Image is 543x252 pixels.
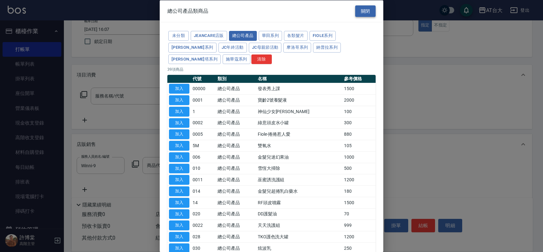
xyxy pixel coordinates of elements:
td: 總公司產品 [216,197,256,208]
td: 總公司產品 [216,94,256,106]
button: [PERSON_NAME]系列 [168,42,217,52]
td: 總公司產品 [216,231,256,242]
td: 總公司產品 [216,174,256,185]
td: 70 [342,208,376,220]
th: 代號 [191,75,216,83]
button: Fiole系列 [310,31,336,41]
td: 總公司產品 [216,106,256,117]
td: 999 [342,220,376,231]
button: JC年終活動 [218,42,247,52]
button: 加入 [169,232,189,242]
span: 總公司產品類商品 [167,8,208,14]
td: 神仙少女[PERSON_NAME] [256,106,343,117]
td: 1000 [342,151,376,163]
button: 加入 [169,84,189,94]
button: 加入 [169,106,189,116]
button: [PERSON_NAME]塔系列 [168,54,221,64]
td: 0011 [191,174,216,185]
td: 巫蜜誘洗護組 [256,174,343,185]
td: 發表秀上課 [256,83,343,94]
td: 總公司產品 [216,163,256,174]
td: TKO護色洗大罐 [256,231,343,242]
button: JC母親節活動 [249,42,282,52]
td: 總公司產品 [216,208,256,220]
td: 180 [342,185,376,197]
td: 0022 [191,220,216,231]
td: 1200 [342,231,376,242]
td: 1200 [342,174,376,185]
td: 0002 [191,117,216,129]
p: 39 項商品 [167,67,376,72]
button: 清除 [251,54,272,64]
td: 金髮兒超捲乳白藥水 [256,185,343,197]
button: 加入 [169,186,189,196]
button: 關閉 [355,5,376,17]
td: 總公司產品 [216,117,256,129]
td: 雪恆大掃除 [256,163,343,174]
button: 納普拉系列 [313,42,341,52]
td: 020 [191,208,216,220]
td: Fiole-捲捲惹人愛 [256,128,343,140]
td: 00000 [191,83,216,94]
button: 施華蔻系列 [223,54,250,64]
td: 5M [191,140,216,151]
button: 加入 [169,152,189,162]
td: 300 [342,117,376,129]
td: RF頭皮噴霧 [256,197,343,208]
button: JeanCare店販 [191,31,227,41]
td: 總公司產品 [216,83,256,94]
td: 綠意頭皮水小罐 [256,117,343,129]
button: 加入 [169,198,189,207]
td: 雙氧水 [256,140,343,151]
td: 總公司產品 [216,140,256,151]
button: 加入 [169,95,189,105]
td: 總公司產品 [216,151,256,163]
th: 參考價格 [342,75,376,83]
th: 類別 [216,75,256,83]
td: 028 [191,231,216,242]
button: 摩洛哥系列 [283,42,311,52]
button: 各類髮片 [284,31,308,41]
td: 014 [191,185,216,197]
td: 14 [191,197,216,208]
td: 0005 [191,128,216,140]
button: 未分類 [168,31,189,41]
button: 加入 [169,118,189,128]
td: 500 [342,163,376,174]
button: 加入 [169,220,189,230]
td: 總公司產品 [216,128,256,140]
td: 880 [342,128,376,140]
button: 華田系列 [259,31,282,41]
td: 105 [342,140,376,151]
td: 天天洗護組 [256,220,343,231]
button: 加入 [169,129,189,139]
button: 加入 [169,163,189,173]
td: 100 [342,106,376,117]
button: 加入 [169,209,189,219]
button: 總公司產品 [229,31,257,41]
td: 0001 [191,94,216,106]
button: 加入 [169,141,189,151]
td: 總公司產品 [216,185,256,197]
td: 總公司產品 [216,220,256,231]
td: DD護髮油 [256,208,343,220]
td: 金髮兒迷幻果油 [256,151,343,163]
td: 2000 [342,94,376,106]
td: 1500 [342,83,376,94]
button: 加入 [169,175,189,185]
td: 寶齡2號養髮液 [256,94,343,106]
td: 006 [191,151,216,163]
th: 名稱 [256,75,343,83]
td: 1 [191,106,216,117]
td: 010 [191,163,216,174]
td: 1500 [342,197,376,208]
